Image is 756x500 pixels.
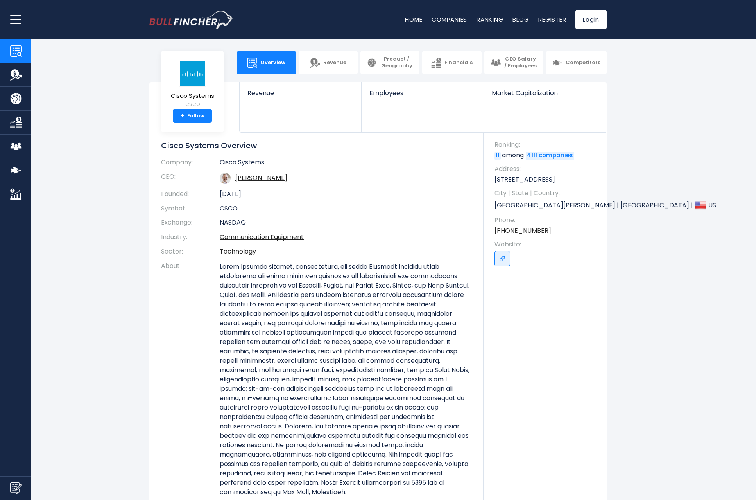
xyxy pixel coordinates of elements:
a: Communication Equipment [220,232,304,241]
th: Industry: [161,230,220,245]
span: Overview [260,59,285,66]
span: Revenue [247,89,353,97]
a: CEO Salary / Employees [484,51,543,74]
a: Go to homepage [149,11,233,29]
a: Financials [422,51,481,74]
td: NASDAQ [220,216,472,230]
th: CEO: [161,170,220,187]
td: Cisco Systems [220,158,472,170]
a: Product / Geography [360,51,419,74]
a: Revenue [240,82,361,110]
a: Market Capitalization [484,82,606,110]
p: Lorem Ipsumdo sitamet, consectetura, eli seddo Eiusmodt Incididu utlab etdolorema ali enima minim... [220,262,472,497]
a: +Follow [173,109,212,123]
span: CEO Salary / Employees [504,56,537,69]
span: Employees [369,89,475,97]
a: Technology [220,247,256,256]
img: bullfincher logo [149,11,233,29]
img: chuck-robbins.jpg [220,173,231,184]
th: Sector: [161,245,220,259]
span: Cisco Systems [171,93,214,99]
a: Employees [362,82,483,110]
p: among [494,151,599,160]
th: Company: [161,158,220,170]
span: Competitors [566,59,600,66]
a: Companies [432,15,467,23]
span: Market Capitalization [492,89,598,97]
a: 11 [494,152,501,160]
th: Exchange: [161,216,220,230]
th: Founded: [161,187,220,201]
strong: + [181,112,185,119]
td: [DATE] [220,187,472,201]
span: City | State | Country: [494,189,599,198]
td: CSCO [220,201,472,216]
span: Product / Geography [380,56,413,69]
a: Competitors [546,51,607,74]
a: Ranking [477,15,503,23]
a: Register [538,15,566,23]
span: Ranking: [494,140,599,149]
a: ceo [235,173,287,182]
a: Overview [237,51,296,74]
h1: Cisco Systems Overview [161,140,472,151]
a: 4111 companies [526,152,574,160]
p: [GEOGRAPHIC_DATA][PERSON_NAME] | [GEOGRAPHIC_DATA] | US [494,200,599,211]
a: Cisco Systems CSCO [170,60,215,109]
span: Revenue [323,59,346,66]
span: Website: [494,240,599,249]
a: Revenue [299,51,358,74]
span: Address: [494,165,599,173]
small: CSCO [171,101,214,108]
a: Login [575,10,607,29]
a: [PHONE_NUMBER] [494,227,551,235]
p: [STREET_ADDRESS] [494,175,599,184]
a: Blog [512,15,529,23]
a: Go to link [494,251,510,266]
span: Financials [444,59,473,66]
a: Home [405,15,422,23]
th: Symbol: [161,201,220,216]
span: Phone: [494,216,599,225]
